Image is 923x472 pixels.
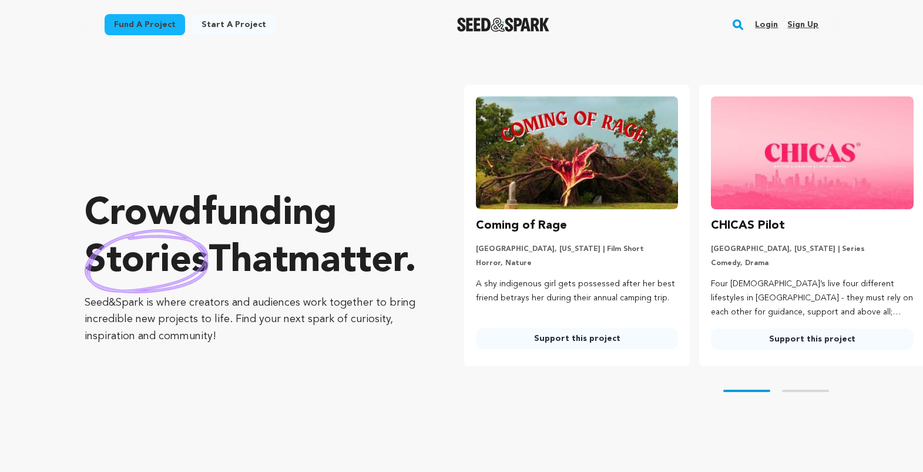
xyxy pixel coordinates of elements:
a: Support this project [711,329,914,350]
a: Seed&Spark Homepage [457,18,549,32]
a: Support this project [476,328,679,349]
p: Four [DEMOGRAPHIC_DATA]’s live four different lifestyles in [GEOGRAPHIC_DATA] - they must rely on... [711,277,914,319]
p: [GEOGRAPHIC_DATA], [US_STATE] | Series [711,245,914,254]
a: Sign up [787,15,818,34]
p: Crowdfunding that . [85,191,417,285]
p: Seed&Spark is where creators and audiences work together to bring incredible new projects to life... [85,294,417,345]
p: [GEOGRAPHIC_DATA], [US_STATE] | Film Short [476,245,679,254]
img: hand sketched image [85,229,209,293]
a: Start a project [192,14,276,35]
img: Coming of Rage image [476,96,679,209]
a: Fund a project [105,14,185,35]
p: A shy indigenous girl gets possessed after her best friend betrays her during their annual campin... [476,277,679,306]
p: Horror, Nature [476,259,679,268]
h3: CHICAS Pilot [711,216,785,235]
img: Seed&Spark Logo Dark Mode [457,18,549,32]
p: Comedy, Drama [711,259,914,268]
a: Login [755,15,778,34]
span: matter [288,243,405,280]
h3: Coming of Rage [476,216,567,235]
img: CHICAS Pilot image [711,96,914,209]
